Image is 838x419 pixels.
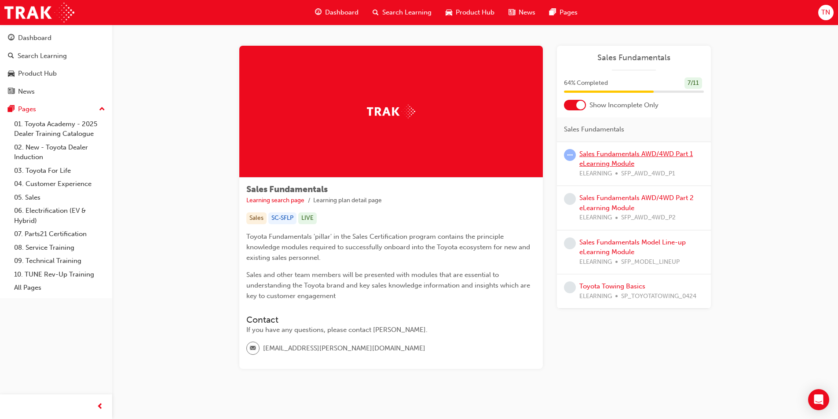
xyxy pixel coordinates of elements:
[4,66,109,82] a: Product Hub
[564,281,576,293] span: learningRecordVerb_NONE-icon
[325,7,359,18] span: Dashboard
[589,100,659,110] span: Show Incomplete Only
[564,124,624,135] span: Sales Fundamentals
[501,4,542,22] a: news-iconNews
[382,7,432,18] span: Search Learning
[246,233,532,262] span: Toyota Fundamentals 'pillar' in the Sales Certification program contains the principle knowledge ...
[11,254,109,268] a: 09. Technical Training
[366,4,439,22] a: search-iconSearch Learning
[8,88,15,96] span: news-icon
[579,213,612,223] span: ELEARNING
[308,4,366,22] a: guage-iconDashboard
[11,164,109,178] a: 03. Toyota For Life
[18,51,67,61] div: Search Learning
[8,106,15,113] span: pages-icon
[4,84,109,100] a: News
[97,401,103,412] span: prev-icon
[8,70,15,78] span: car-icon
[11,177,109,191] a: 04. Customer Experience
[621,291,696,302] span: SP_TOYOTATOWING_0424
[579,257,612,267] span: ELEARNING
[621,213,676,223] span: SFP_AWD_4WD_P2
[542,4,585,22] a: pages-iconPages
[18,69,57,79] div: Product Hub
[684,77,702,89] div: 7 / 11
[11,191,109,204] a: 05. Sales
[549,7,556,18] span: pages-icon
[18,104,36,114] div: Pages
[564,193,576,205] span: learningRecordVerb_NONE-icon
[4,30,109,46] a: Dashboard
[818,5,834,20] button: TN
[250,343,256,354] span: email-icon
[11,281,109,295] a: All Pages
[367,105,415,118] img: Trak
[579,150,693,168] a: Sales Fundamentals AWD/4WD Part 1 eLearning Module
[11,117,109,141] a: 01. Toyota Academy - 2025 Dealer Training Catalogue
[11,241,109,255] a: 08. Service Training
[4,48,109,64] a: Search Learning
[4,28,109,101] button: DashboardSearch LearningProduct HubNews
[519,7,535,18] span: News
[579,291,612,302] span: ELEARNING
[8,34,15,42] span: guage-icon
[246,184,328,194] span: Sales Fundamentals
[439,4,501,22] a: car-iconProduct Hub
[564,149,576,161] span: learningRecordVerb_ATTEMPT-icon
[246,325,536,335] div: If you have any questions, please contact [PERSON_NAME].
[808,389,829,410] div: Open Intercom Messenger
[621,169,675,179] span: SFP_AWD_4WD_P1
[4,3,74,22] img: Trak
[564,237,576,249] span: learningRecordVerb_NONE-icon
[11,227,109,241] a: 07. Parts21 Certification
[246,271,532,300] span: Sales and other team members will be presented with modules that are essential to understanding t...
[579,282,645,290] a: Toyota Towing Basics
[560,7,578,18] span: Pages
[4,101,109,117] button: Pages
[821,7,830,18] span: TN
[11,268,109,281] a: 10. TUNE Rev-Up Training
[263,343,425,353] span: [EMAIL_ADDRESS][PERSON_NAME][DOMAIN_NAME]
[246,315,536,325] h3: Contact
[579,169,612,179] span: ELEARNING
[268,212,296,224] div: SC-SFLP
[579,238,686,256] a: Sales Fundamentals Model Line-up eLearning Module
[313,196,382,206] li: Learning plan detail page
[621,257,680,267] span: SFP_MODEL_LINEUP
[246,197,304,204] a: Learning search page
[246,212,267,224] div: Sales
[8,52,14,60] span: search-icon
[564,53,704,63] a: Sales Fundamentals
[579,194,694,212] a: Sales Fundamentals AWD/4WD Part 2 eLearning Module
[446,7,452,18] span: car-icon
[315,7,322,18] span: guage-icon
[11,141,109,164] a: 02. New - Toyota Dealer Induction
[373,7,379,18] span: search-icon
[564,78,608,88] span: 64 % Completed
[18,87,35,97] div: News
[298,212,317,224] div: LIVE
[99,104,105,115] span: up-icon
[11,204,109,227] a: 06. Electrification (EV & Hybrid)
[509,7,515,18] span: news-icon
[18,33,51,43] div: Dashboard
[456,7,494,18] span: Product Hub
